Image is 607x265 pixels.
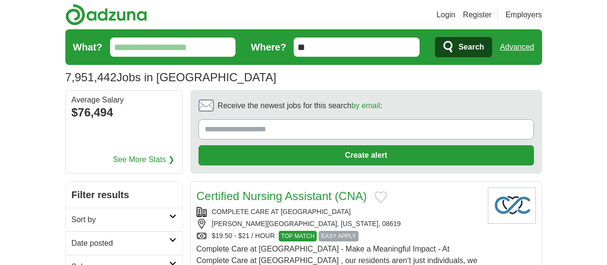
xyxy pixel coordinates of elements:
[72,238,169,249] h2: Date posted
[72,214,169,226] h2: Sort by
[488,188,536,224] img: Company logo
[66,231,182,255] a: Date posted
[197,219,480,229] div: [PERSON_NAME][GEOGRAPHIC_DATA], [US_STATE], 08619
[66,182,182,208] h2: Filter results
[351,101,380,110] a: by email
[218,100,382,112] span: Receive the newest jobs for this search :
[463,9,492,21] a: Register
[72,96,176,104] div: Average Salary
[435,37,492,57] button: Search
[65,71,276,84] h1: Jobs in [GEOGRAPHIC_DATA]
[251,40,286,54] label: Where?
[436,9,455,21] a: Login
[374,191,387,203] button: Add to favorite jobs
[197,231,480,241] div: $19.50 - $21 / HOUR
[458,38,484,57] span: Search
[65,69,117,86] span: 7,951,442
[72,104,176,121] div: $76,494
[66,208,182,231] a: Sort by
[73,40,102,54] label: What?
[506,9,542,21] a: Employers
[197,207,480,217] div: COMPLETE CARE AT [GEOGRAPHIC_DATA]
[319,231,358,241] span: EASY APPLY
[500,38,534,57] a: Advanced
[65,4,147,25] img: Adzuna logo
[198,145,534,165] button: Create alert
[113,154,174,165] a: See More Stats ❯
[279,231,317,241] span: TOP MATCH
[197,189,367,202] a: Certified Nursing Assistant (CNA)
